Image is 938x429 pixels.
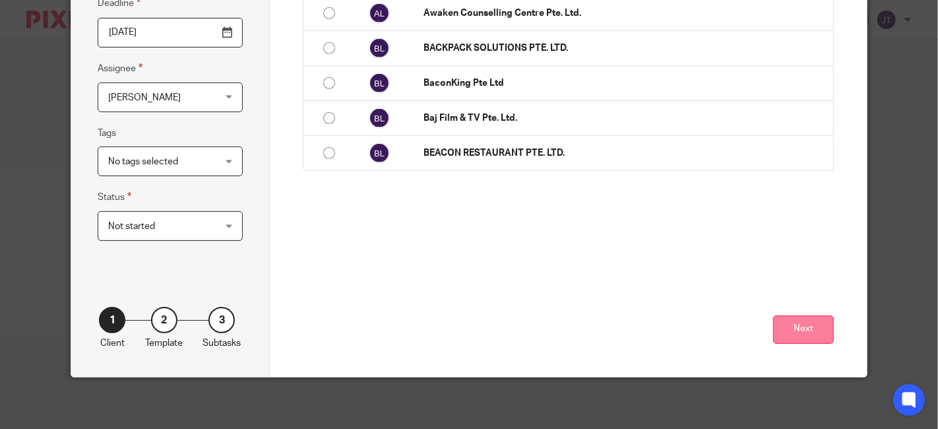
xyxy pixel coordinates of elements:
[145,337,183,350] p: Template
[208,307,235,333] div: 3
[369,3,390,24] img: svg%3E
[203,337,241,350] p: Subtasks
[423,77,827,90] p: BaconKing Pte Ltd
[423,7,827,20] p: Awaken Counselling Centre Pte. Ltd.
[423,112,827,125] p: Baj Film & TV Pte. Ltd.
[369,108,390,129] img: svg%3E
[98,127,116,140] label: Tags
[773,315,834,344] button: Next
[108,222,155,231] span: Not started
[98,189,131,205] label: Status
[369,38,390,59] img: svg%3E
[423,42,827,55] p: BACKPACK SOLUTIONS PTE. LTD.
[100,337,125,350] p: Client
[369,143,390,164] img: svg%3E
[151,307,177,333] div: 2
[98,61,142,76] label: Assignee
[369,73,390,94] img: svg%3E
[423,147,827,160] p: BEACON RESTAURANT PTE. LTD.
[98,18,243,48] input: Pick a date
[108,93,181,102] span: [PERSON_NAME]
[108,157,178,166] span: No tags selected
[99,307,125,333] div: 1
